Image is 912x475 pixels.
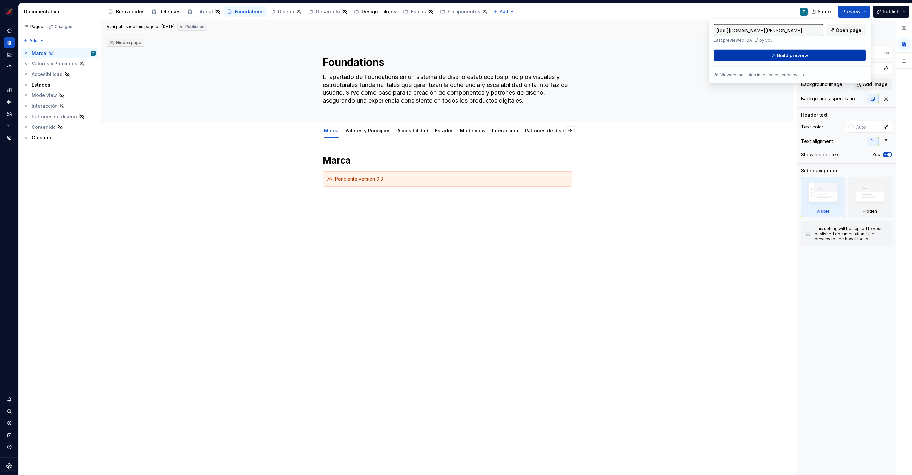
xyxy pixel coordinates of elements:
div: Visible [801,177,845,217]
div: Side navigation [801,167,837,174]
a: Data sources [4,132,15,143]
div: Estilos [411,8,426,15]
a: Estados [21,80,98,90]
button: Add [492,7,516,16]
a: Valores y Principios [21,58,98,69]
div: Componentes [448,8,480,15]
span: Share [818,8,831,15]
h1: Marca [323,154,572,166]
div: Hidden [848,177,892,217]
div: Mode view [32,92,57,99]
label: Yes [872,152,880,157]
div: T [802,9,805,14]
div: Diseño [278,8,294,15]
a: Foundations [224,6,266,17]
a: Accesibilidad [397,128,428,133]
a: Design tokens [4,85,15,95]
button: Contact support [4,430,15,440]
div: Marca [321,124,341,137]
a: Settings [4,418,15,428]
a: MarcaT [21,48,98,58]
a: Mode view [21,90,98,101]
div: Patrones de diseño [522,124,573,137]
button: Add [21,36,46,45]
div: Documentation [24,8,98,15]
textarea: El apartado de Foundations en un sistema de diseño establece los principios visuales y estructura... [321,72,571,106]
input: Auto [854,121,880,133]
button: Preview [838,6,870,18]
div: Pages [24,24,43,29]
a: Componentes [437,6,490,17]
a: Releases [149,6,183,17]
span: Publish [883,8,900,15]
div: Accesibilidad [395,124,431,137]
div: Page tree [105,5,490,18]
a: Storybook stories [4,121,15,131]
a: Estados [435,128,454,133]
textarea: Foundations [321,55,571,70]
div: Foundations [235,8,264,15]
div: published this page on [DATE] [116,24,175,29]
a: Interacción [492,128,518,133]
div: Contenido [32,124,56,130]
a: Open page [826,24,866,36]
a: Assets [4,109,15,119]
div: Hidden [863,209,877,214]
a: Supernova Logo [6,463,13,470]
div: Visible [816,209,830,214]
p: Viewers must sign in to access preview site. [720,72,807,78]
a: Contenido [21,122,98,132]
p: Last previewed [DATE] by you. [714,38,823,43]
div: Interacción [32,103,58,109]
a: Interacción [21,101,98,111]
a: Desarrollo [306,6,350,17]
a: Marca [324,128,339,133]
div: Bienvenidos [116,8,145,15]
a: Home [4,25,15,36]
div: Code automation [4,61,15,72]
a: Accesibilidad [21,69,98,80]
p: px [884,50,889,55]
a: Patrones de diseño [525,128,570,133]
div: T [92,50,94,56]
div: Estados [32,82,50,88]
a: Documentation [4,37,15,48]
div: Tutorial [195,8,213,15]
a: Glosario [21,132,98,143]
div: Design Tokens [362,8,396,15]
a: Patrones de diseño [21,111,98,122]
div: Background aspect ratio [801,95,855,102]
span: Preview [842,8,861,15]
a: Design Tokens [351,6,399,17]
span: Add [500,9,508,14]
div: Text color [801,124,823,130]
a: Estilos [400,6,436,17]
div: Valores y Principios [32,60,77,67]
div: Patrones de diseño [32,113,77,120]
a: Diseño [268,6,304,17]
div: Header text [801,112,828,118]
span: Open page [836,27,861,34]
a: Analytics [4,49,15,60]
button: Share [808,6,835,18]
a: Components [4,97,15,107]
div: Desarrollo [316,8,340,15]
div: Releases [159,8,181,15]
span: Add [29,38,38,43]
button: Search ⌘K [4,406,15,417]
div: Interacción [490,124,521,137]
button: Build preview [714,50,866,61]
div: Glosario [32,134,51,141]
div: Hidden page [109,40,141,45]
a: Mode view [460,128,486,133]
div: Page tree [21,48,98,143]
